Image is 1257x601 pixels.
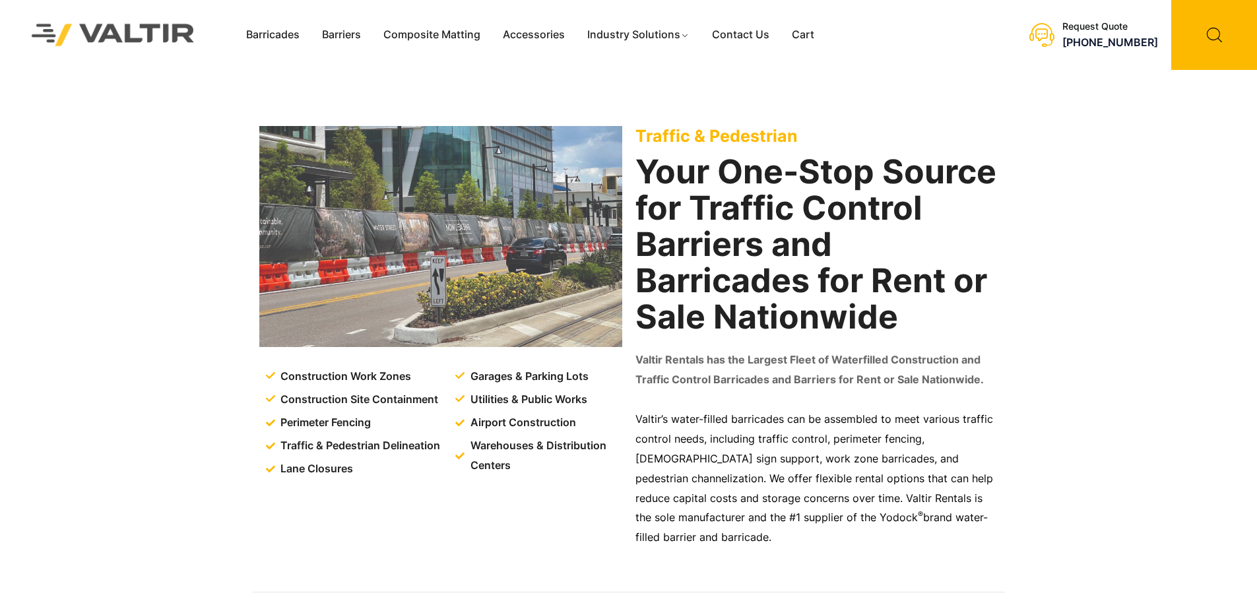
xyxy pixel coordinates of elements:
p: Valtir’s water-filled barricades can be assembled to meet various traffic control needs, includin... [635,410,998,548]
img: Valtir Rentals [15,7,212,63]
a: Contact Us [701,25,781,45]
p: Traffic & Pedestrian [635,126,998,146]
a: Composite Matting [372,25,492,45]
h2: Your One-Stop Source for Traffic Control Barriers and Barricades for Rent or Sale Nationwide [635,154,998,335]
span: Construction Work Zones [277,367,411,387]
a: Accessories [492,25,576,45]
span: Traffic & Pedestrian Delineation [277,436,440,456]
span: Construction Site Containment [277,390,438,410]
a: Barriers [311,25,372,45]
span: Lane Closures [277,459,353,479]
div: Request Quote [1062,21,1158,32]
a: Cart [781,25,825,45]
span: Perimeter Fencing [277,413,371,433]
sup: ® [918,509,923,519]
a: Industry Solutions [576,25,701,45]
span: Airport Construction [467,413,576,433]
span: Garages & Parking Lots [467,367,589,387]
a: Barricades [235,25,311,45]
span: Warehouses & Distribution Centers [467,436,625,476]
a: [PHONE_NUMBER] [1062,36,1158,49]
span: Utilities & Public Works [467,390,587,410]
p: Valtir Rentals has the Largest Fleet of Waterfilled Construction and Traffic Control Barricades a... [635,350,998,390]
